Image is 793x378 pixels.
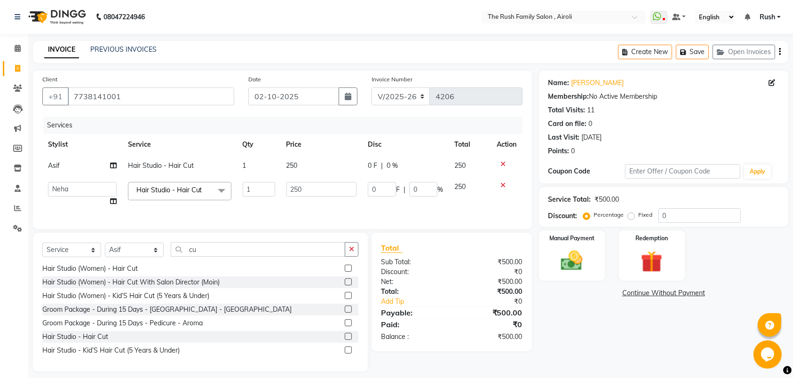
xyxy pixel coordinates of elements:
th: Disc [362,134,449,155]
img: _gift.svg [634,248,669,275]
div: [DATE] [582,133,602,142]
div: Sub Total: [374,257,452,267]
span: Hair Studio - Hair Cut [136,186,202,194]
label: Invoice Number [372,75,412,84]
div: Groom Package - During 15 Days - Pedicure - Aroma [42,318,203,328]
div: Discount: [548,211,578,221]
div: Balance : [374,332,452,342]
label: Redemption [635,234,668,243]
label: Percentage [594,211,624,219]
a: x [202,186,206,194]
input: Enter Offer / Coupon Code [625,164,740,179]
div: 0 [571,146,575,156]
div: ₹0 [465,297,530,307]
div: ₹500.00 [452,332,529,342]
div: Paid: [374,319,452,330]
img: logo [24,4,88,30]
a: [PERSON_NAME] [571,78,624,88]
div: No Active Membership [548,92,779,102]
th: Qty [237,134,281,155]
div: Net: [374,277,452,287]
div: Name: [548,78,570,88]
label: Client [42,75,57,84]
div: Hair Studio - Kid’S Hair Cut (5 Years & Under) [42,346,180,355]
span: F [396,185,400,195]
th: Price [281,134,363,155]
b: 08047224946 [103,4,145,30]
div: Discount: [374,267,452,277]
div: Hair Studio (Women) - Hair Cut [42,264,138,274]
label: Fixed [639,211,653,219]
div: Last Visit: [548,133,580,142]
button: Save [676,45,709,59]
div: Coupon Code [548,166,625,176]
span: 0 % [387,161,398,171]
span: 1 [243,161,246,170]
span: Hair Studio - Hair Cut [128,161,194,170]
input: Search or Scan [171,242,345,257]
div: Hair Studio - Hair Cut [42,332,108,342]
div: Payable: [374,307,452,318]
div: Services [43,117,530,134]
div: Points: [548,146,570,156]
div: ₹0 [452,319,529,330]
label: Date [248,75,261,84]
div: Service Total: [548,195,591,205]
button: Create New [618,45,672,59]
a: PREVIOUS INVOICES [90,45,157,54]
th: Stylist [42,134,122,155]
div: ₹500.00 [452,257,529,267]
a: Continue Without Payment [541,288,786,298]
button: Open Invoices [713,45,775,59]
div: ₹500.00 [595,195,619,205]
span: 250 [286,161,298,170]
span: | [404,185,405,195]
iframe: chat widget [753,340,784,369]
span: 250 [454,161,466,170]
div: ₹0 [452,267,529,277]
div: Total: [374,287,452,297]
div: 11 [587,105,595,115]
span: Total [381,243,403,253]
div: Membership: [548,92,589,102]
span: Asif [48,161,60,170]
input: Search by Name/Mobile/Email/Code [68,87,234,105]
a: Add Tip [374,297,465,307]
span: 250 [454,182,466,191]
label: Manual Payment [549,234,595,243]
th: Service [122,134,237,155]
div: ₹500.00 [452,307,529,318]
span: % [437,185,443,195]
div: Hair Studio (Women) - Kid’S Hair Cut (5 Years & Under) [42,291,209,301]
span: 0 F [368,161,377,171]
div: Total Visits: [548,105,586,115]
th: Action [492,134,523,155]
div: Groom Package - During 15 Days - [GEOGRAPHIC_DATA] - [GEOGRAPHIC_DATA] [42,305,292,315]
button: +91 [42,87,69,105]
img: _cash.svg [554,248,589,273]
a: INVOICE [44,41,79,58]
button: Apply [744,165,771,179]
span: Rush [760,12,775,22]
div: Card on file: [548,119,587,129]
div: 0 [589,119,593,129]
th: Total [449,134,491,155]
div: Hair Studio (Women) - Hair Cut With Salon Director (Moin) [42,277,220,287]
div: ₹500.00 [452,277,529,287]
span: | [381,161,383,171]
div: ₹500.00 [452,287,529,297]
